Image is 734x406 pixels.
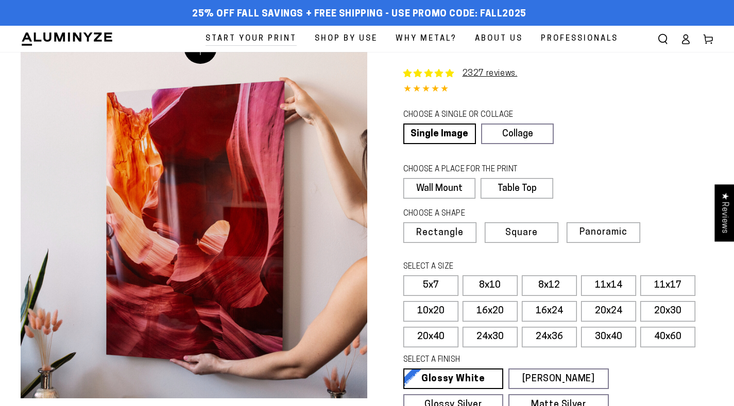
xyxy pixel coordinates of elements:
a: Professionals [533,26,626,52]
span: 25% off FALL Savings + Free Shipping - Use Promo Code: FALL2025 [192,9,526,20]
label: 20x24 [581,301,636,322]
label: 30x40 [581,327,636,347]
a: Collage [481,123,554,144]
span: Panoramic [579,227,627,237]
a: Shop By Use [307,26,385,52]
legend: CHOOSE A SINGLE OR COLLAGE [403,110,544,121]
legend: SELECT A FINISH [403,355,586,366]
label: 16x20 [463,301,518,322]
span: About Us [475,32,523,46]
a: [PERSON_NAME] [508,368,609,389]
label: 11x14 [581,275,636,296]
img: Aluminyze [21,31,113,47]
label: 20x40 [403,327,458,347]
label: 16x24 [522,301,577,322]
a: Start Your Print [198,26,304,52]
label: 10x20 [403,301,458,322]
label: 8x10 [463,275,518,296]
span: Professionals [541,32,618,46]
span: Why Metal? [396,32,457,46]
label: 8x12 [522,275,577,296]
span: Start Your Print [206,32,297,46]
span: Shop By Use [315,32,378,46]
summary: Search our site [652,28,674,50]
a: Single Image [403,123,476,144]
label: Table Top [481,178,553,199]
label: Wall Mount [403,178,476,199]
label: 24x30 [463,327,518,347]
a: Glossy White [403,368,504,389]
a: 2327 reviews. [463,69,518,78]
span: Rectangle [416,228,464,238]
label: 5x7 [403,275,458,296]
label: 40x60 [640,327,695,347]
label: 11x17 [640,275,695,296]
a: Why Metal? [388,26,465,52]
div: Click to open Judge.me floating reviews tab [714,184,734,241]
legend: SELECT A SIZE [403,261,586,273]
label: 20x30 [640,301,695,322]
a: About Us [467,26,531,52]
legend: CHOOSE A SHAPE [403,208,545,220]
legend: CHOOSE A PLACE FOR THE PRINT [403,164,544,175]
div: 4.85 out of 5.0 stars [403,82,714,97]
span: Square [505,228,538,238]
label: 24x36 [522,327,577,347]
